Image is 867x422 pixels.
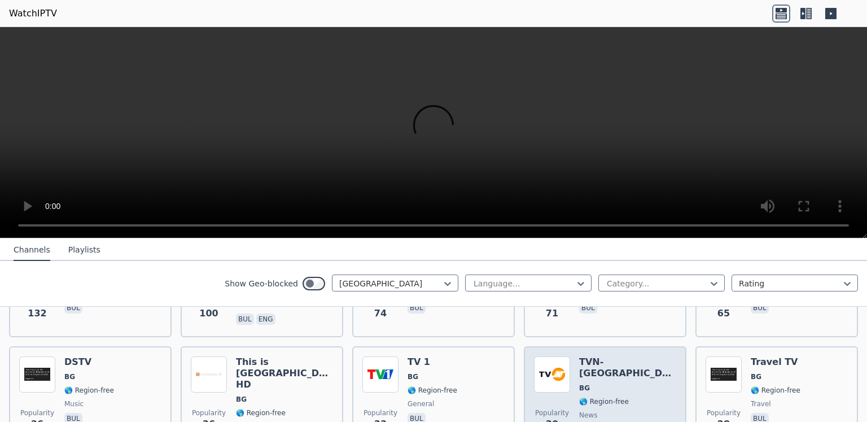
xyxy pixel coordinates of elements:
a: WatchIPTV [9,7,57,20]
span: BG [236,395,247,404]
img: This is Bulgaria HD [191,356,227,393]
span: 🌎 Region-free [236,408,286,417]
img: Travel TV [706,356,742,393]
h6: DSTV [64,356,114,368]
span: BG [579,384,590,393]
span: 132 [28,307,46,320]
span: BG [64,372,75,381]
span: Popularity [364,408,397,417]
img: TV 1 [362,356,399,393]
h6: This is [GEOGRAPHIC_DATA] HD [236,356,333,390]
h6: TV 1 [408,356,457,368]
p: bul [408,302,426,314]
span: 65 [717,307,730,320]
span: Popularity [707,408,741,417]
span: 🌎 Region-free [579,397,629,406]
span: Popularity [192,408,226,417]
h6: TVN-[GEOGRAPHIC_DATA] [579,356,676,379]
span: general [408,399,434,408]
button: Playlists [68,240,100,261]
span: BG [751,372,761,381]
p: bul [64,302,82,314]
label: Show Geo-blocked [225,278,298,289]
button: Channels [14,240,50,261]
span: 74 [374,307,387,320]
span: Popularity [20,408,54,417]
span: music [64,399,84,408]
p: eng [256,314,275,325]
p: bul [236,314,254,325]
span: 🌎 Region-free [408,386,457,395]
span: travel [751,399,771,408]
img: TVN-Bulgaria [534,356,570,393]
p: bul [751,302,769,314]
span: 🌎 Region-free [751,386,800,395]
span: 100 [199,307,218,320]
h6: Travel TV [751,356,800,368]
span: 71 [546,307,558,320]
span: Popularity [535,408,569,417]
span: 🌎 Region-free [64,386,114,395]
p: bul [579,302,597,314]
span: BG [408,372,418,381]
span: news [579,411,597,420]
img: DSTV [19,356,55,393]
